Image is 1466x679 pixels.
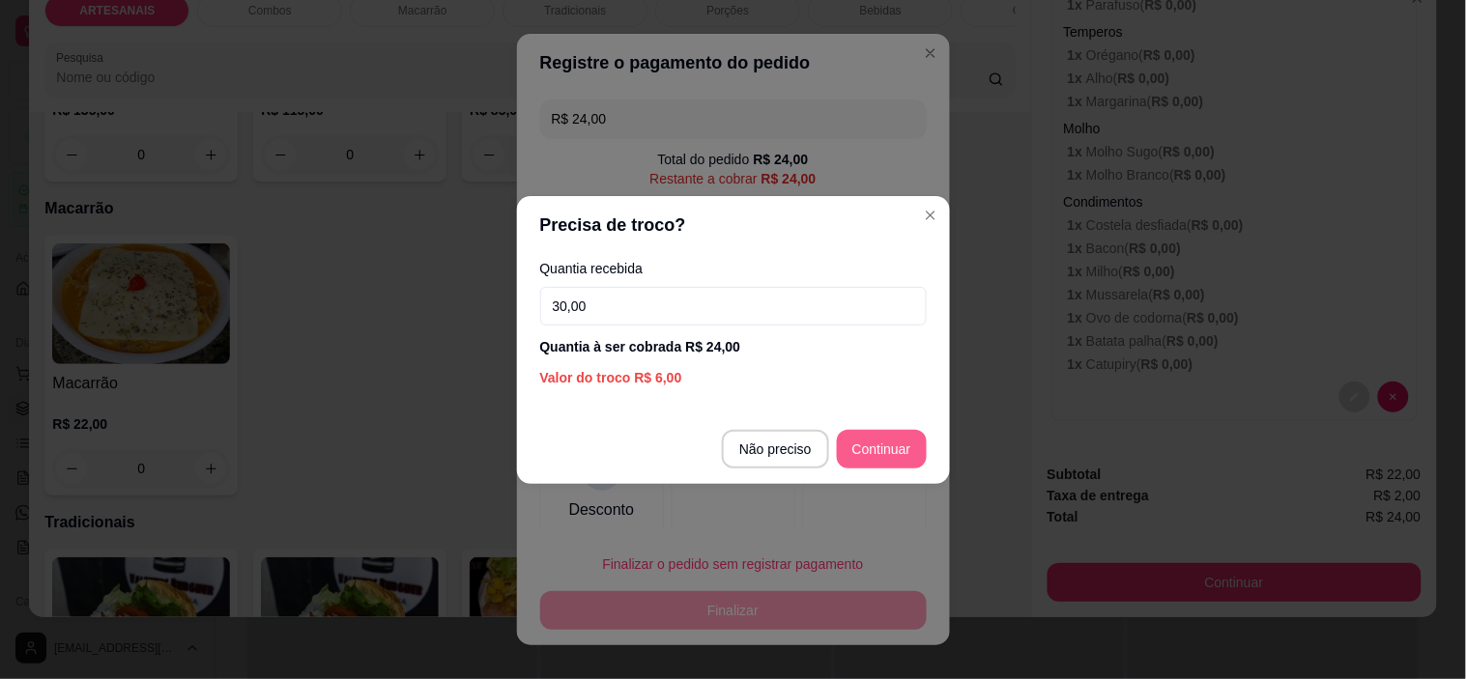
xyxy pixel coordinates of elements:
[915,200,946,231] button: Close
[540,262,927,275] label: Quantia recebida
[837,430,927,468] button: Continuar
[517,196,950,254] header: Precisa de troco?
[540,368,927,387] div: Valor do troco R$ 6,00
[722,430,829,468] button: Não preciso
[540,337,927,356] div: Quantia à ser cobrada R$ 24,00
